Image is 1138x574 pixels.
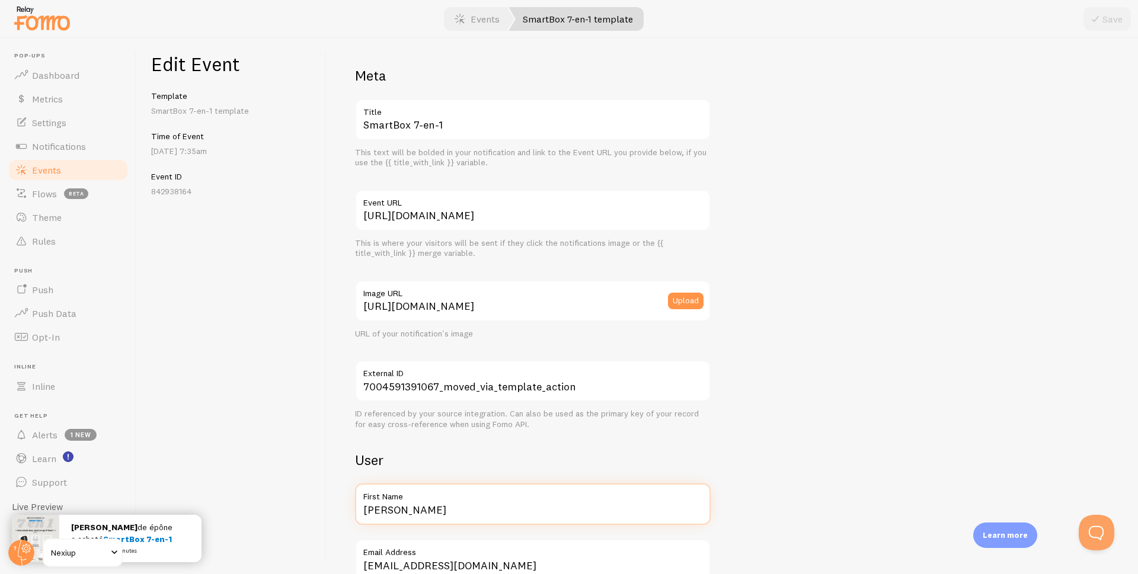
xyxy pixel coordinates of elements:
a: Notifications [7,134,129,158]
span: Inline [32,380,55,392]
label: First Name [355,483,711,504]
a: Dashboard [7,63,129,87]
a: Rules [7,229,129,253]
a: Events [7,158,129,182]
a: Push Data [7,302,129,325]
a: Flows beta [7,182,129,206]
a: Metrics [7,87,129,111]
h2: User [355,451,711,469]
div: URL of your notification's image [355,329,711,339]
a: Learn [7,447,129,470]
span: beta [64,188,88,199]
span: Rules [32,235,56,247]
span: Support [32,476,67,488]
span: Push [32,284,53,296]
iframe: Help Scout Beacon - Open [1079,515,1114,550]
span: Opt-In [32,331,60,343]
span: Flows [32,188,57,200]
div: This is where your visitors will be sent if they click the notifications image or the {{ title_wi... [355,238,711,259]
h5: Template [151,91,312,101]
span: Events [32,164,61,176]
span: Learn [32,453,56,464]
h5: Time of Event [151,131,312,142]
h5: Event ID [151,171,312,182]
span: Push [14,267,129,275]
a: Support [7,470,129,494]
img: fomo-relay-logo-orange.svg [12,3,72,33]
span: Metrics [32,93,63,105]
div: Learn more [973,522,1037,548]
label: Email Address [355,539,711,559]
span: Inline [14,363,129,371]
p: 842938164 [151,185,312,197]
h1: Edit Event [151,52,312,76]
h2: Meta [355,66,711,85]
p: Learn more [983,530,1028,541]
a: Alerts 1 new [7,423,129,447]
a: Push [7,278,129,302]
span: Settings [32,117,66,129]
a: Settings [7,111,129,134]
span: 1 new [65,429,97,441]
div: This text will be bolded in your notification and link to the Event URL you provide below, if you... [355,147,711,168]
label: Title [355,99,711,119]
a: Opt-In [7,325,129,349]
span: Dashboard [32,69,79,81]
span: Push Data [32,307,76,319]
button: Upload [668,293,704,309]
a: Inline [7,374,129,398]
label: Event URL [355,190,711,210]
span: Alerts [32,429,57,441]
span: Get Help [14,412,129,420]
span: Pop-ups [14,52,129,60]
span: Notifications [32,140,86,152]
a: Nexiup [43,538,123,567]
p: [DATE] 7:35am [151,145,312,157]
svg: <p>Watch New Feature Tutorials!</p> [63,451,73,462]
label: External ID [355,360,711,380]
div: ID referenced by your source integration. Can also be used as the primary key of your record for ... [355,409,711,429]
span: Nexiup [51,546,107,560]
p: SmartBox 7-en-1 template [151,105,312,117]
span: Theme [32,211,62,223]
a: Theme [7,206,129,229]
label: Image URL [355,280,711,300]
